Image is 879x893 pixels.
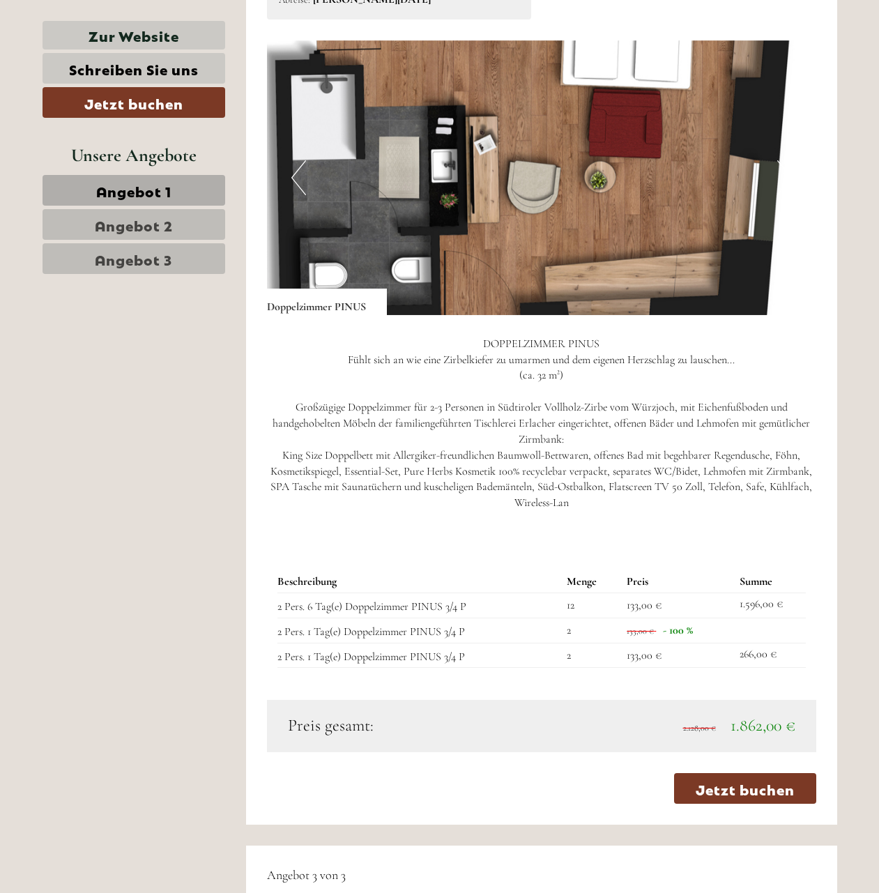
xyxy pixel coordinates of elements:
[95,215,173,234] span: Angebot 2
[291,160,306,195] button: Previous
[43,142,225,168] div: Unsere Angebote
[561,643,621,668] td: 2
[683,723,716,733] span: 2.128,00 €
[627,598,662,612] span: 133,00 €
[96,181,171,200] span: Angebot 1
[734,593,805,618] td: 1.596,00 €
[561,618,621,643] td: 2
[267,289,387,315] div: Doppelzimmer PINUS
[663,623,693,637] span: - 100 %
[734,571,805,593] th: Summe
[621,571,734,593] th: Preis
[561,593,621,618] td: 12
[250,10,300,34] div: [DATE]
[277,618,561,643] td: 2 Pers. 1 Tag(e) Doppelzimmer PINUS 3/4 P
[277,593,561,618] td: 2 Pers. 6 Tag(e) Doppelzimmer PINUS 3/4 P
[277,643,561,668] td: 2 Pers. 1 Tag(e) Doppelzimmer PINUS 3/4 P
[777,160,792,195] button: Next
[43,53,225,84] a: Schreiben Sie uns
[21,68,198,77] small: 14:07
[10,38,205,80] div: Guten Tag, wie können wir Ihnen helfen?
[277,714,542,738] div: Preis gesamt:
[277,571,561,593] th: Beschreibung
[267,867,346,883] span: Angebot 3 von 3
[43,21,225,49] a: Zur Website
[43,87,225,118] a: Jetzt buchen
[734,643,805,668] td: 266,00 €
[267,40,816,315] img: image
[95,249,172,268] span: Angebot 3
[674,773,816,804] a: Jetzt buchen
[267,336,816,511] p: DOPPELZIMMER PINUS Fühlt sich an wie eine Zirbelkiefer zu umarmen und dem eigenen Herzschlag zu l...
[452,361,549,392] button: Senden
[731,715,795,735] span: 1.862,00 €
[627,626,654,636] span: 133,00 €
[627,648,662,662] span: 133,00 €
[21,40,198,52] div: [GEOGRAPHIC_DATA]
[561,571,621,593] th: Menge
